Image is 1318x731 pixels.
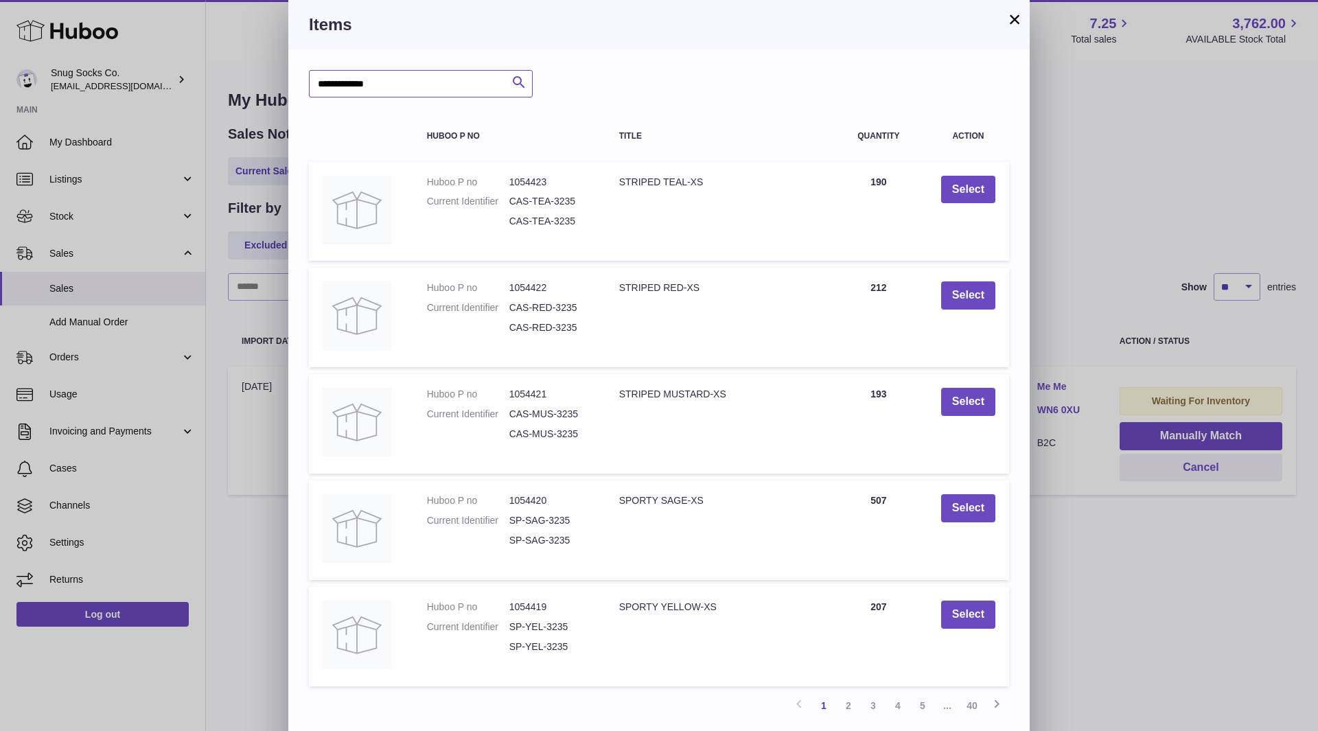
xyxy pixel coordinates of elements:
[509,514,592,527] dd: SP-SAG-3235
[509,534,592,547] dd: SP-SAG-3235
[960,693,984,718] a: 40
[509,408,592,421] dd: CAS-MUS-3235
[427,195,509,208] dt: Current Identifier
[509,640,592,653] dd: SP-YEL-3235
[427,408,509,421] dt: Current Identifier
[619,601,816,614] div: SPORTY YELLOW-XS
[309,14,1009,36] h3: Items
[830,587,927,686] td: 207
[941,388,995,416] button: Select
[323,281,391,350] img: STRIPED RED-XS
[427,388,509,401] dt: Huboo P no
[830,480,927,580] td: 507
[619,176,816,189] div: STRIPED TEAL-XS
[323,176,391,244] img: STRIPED TEAL-XS
[509,281,592,294] dd: 1054422
[509,215,592,228] dd: CAS-TEA-3235
[427,301,509,314] dt: Current Identifier
[509,494,592,507] dd: 1054420
[509,195,592,208] dd: CAS-TEA-3235
[941,281,995,310] button: Select
[413,118,605,154] th: Huboo P no
[427,176,509,189] dt: Huboo P no
[861,693,886,718] a: 3
[941,176,995,204] button: Select
[811,693,836,718] a: 1
[427,494,509,507] dt: Huboo P no
[427,620,509,634] dt: Current Identifier
[509,301,592,314] dd: CAS-RED-3235
[323,601,391,669] img: SPORTY YELLOW-XS
[1006,11,1023,27] button: ×
[427,281,509,294] dt: Huboo P no
[509,388,592,401] dd: 1054421
[886,693,910,718] a: 4
[427,514,509,527] dt: Current Identifier
[619,281,816,294] div: STRIPED RED-XS
[927,118,1009,154] th: Action
[836,693,861,718] a: 2
[830,374,927,474] td: 193
[910,693,935,718] a: 5
[619,494,816,507] div: SPORTY SAGE-XS
[427,601,509,614] dt: Huboo P no
[830,162,927,262] td: 190
[323,494,391,563] img: SPORTY SAGE-XS
[509,601,592,614] dd: 1054419
[509,321,592,334] dd: CAS-RED-3235
[509,176,592,189] dd: 1054423
[941,494,995,522] button: Select
[830,268,927,367] td: 212
[509,620,592,634] dd: SP-YEL-3235
[830,118,927,154] th: Quantity
[941,601,995,629] button: Select
[935,693,960,718] span: ...
[619,388,816,401] div: STRIPED MUSTARD-XS
[509,428,592,441] dd: CAS-MUS-3235
[323,388,391,456] img: STRIPED MUSTARD-XS
[605,118,830,154] th: Title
